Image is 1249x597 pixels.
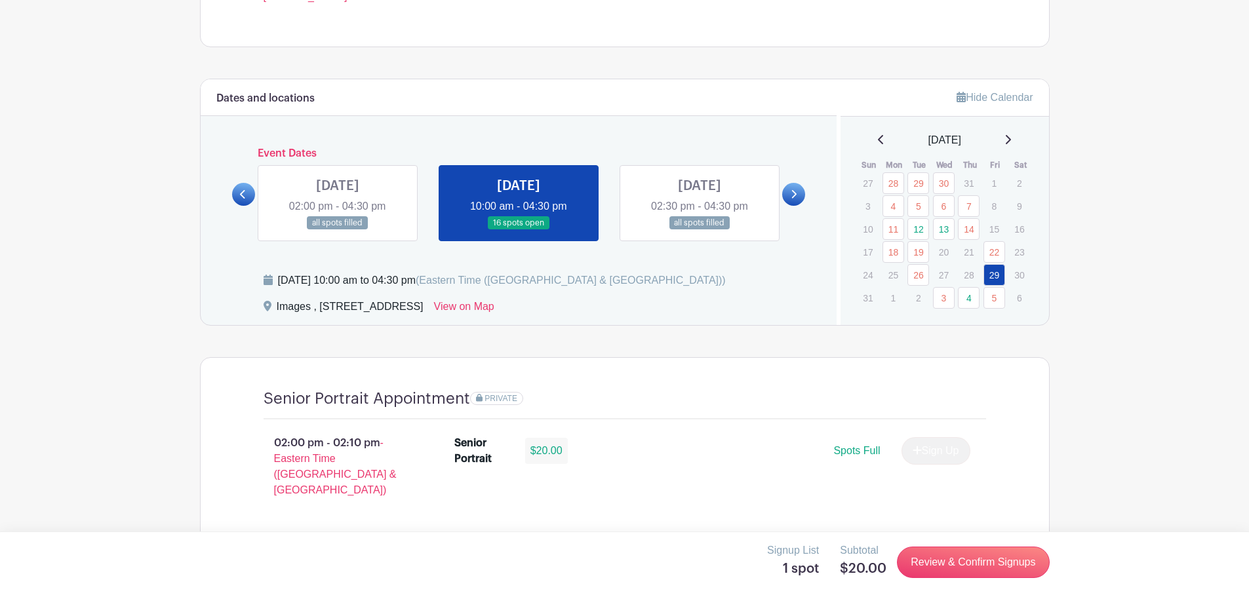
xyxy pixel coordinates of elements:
a: 19 [907,241,929,263]
a: 14 [958,218,980,240]
a: Hide Calendar [957,92,1033,103]
p: 8 [983,196,1005,216]
p: 15 [983,219,1005,239]
a: 6 [933,195,955,217]
p: Signup List [767,543,819,558]
h5: $20.00 [840,561,886,577]
a: 4 [958,287,980,309]
a: 18 [882,241,904,263]
p: 27 [857,173,879,193]
a: 13 [933,218,955,240]
p: 31 [958,173,980,193]
a: 7 [958,195,980,217]
div: Senior Portrait [454,435,509,467]
a: 4 [882,195,904,217]
a: 26 [907,264,929,286]
p: 30 [1008,265,1030,285]
h5: 1 spot [767,561,819,577]
a: 12 [907,218,929,240]
a: 30 [933,172,955,194]
p: 1 [882,288,904,308]
th: Tue [907,159,932,172]
p: 1 [983,173,1005,193]
p: 3 [857,196,879,216]
a: 3 [933,287,955,309]
p: 20 [933,242,955,262]
p: 23 [1008,242,1030,262]
a: 28 [882,172,904,194]
p: Subtotal [840,543,886,558]
p: 27 [933,265,955,285]
p: 9 [1008,196,1030,216]
a: 22 [983,241,1005,263]
th: Sat [1008,159,1033,172]
a: 5 [907,195,929,217]
p: 10 [857,219,879,239]
p: 21 [958,242,980,262]
div: Images , [STREET_ADDRESS] [277,299,424,320]
h6: Dates and locations [216,92,315,105]
p: 25 [882,265,904,285]
a: View on Map [434,299,494,320]
p: 2 [907,288,929,308]
span: (Eastern Time ([GEOGRAPHIC_DATA] & [GEOGRAPHIC_DATA])) [416,275,726,286]
th: Fri [983,159,1008,172]
p: 31 [857,288,879,308]
th: Sun [856,159,882,172]
h4: Senior Portrait Appointment [264,389,470,408]
p: 24 [857,265,879,285]
p: 17 [857,242,879,262]
p: 6 [1008,288,1030,308]
p: 28 [958,265,980,285]
span: [DATE] [928,132,961,148]
a: 29 [983,264,1005,286]
p: 2 [1008,173,1030,193]
a: 29 [907,172,929,194]
a: 5 [983,287,1005,309]
a: 11 [882,218,904,240]
span: PRIVATE [485,394,517,403]
h6: Event Dates [255,147,783,160]
div: $20.00 [525,438,568,464]
th: Mon [882,159,907,172]
th: Thu [957,159,983,172]
div: [DATE] 10:00 am to 04:30 pm [278,273,726,288]
a: Review & Confirm Signups [897,547,1049,578]
p: 02:00 pm - 02:10 pm [243,430,434,503]
p: 16 [1008,219,1030,239]
th: Wed [932,159,958,172]
span: Spots Full [833,445,880,456]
